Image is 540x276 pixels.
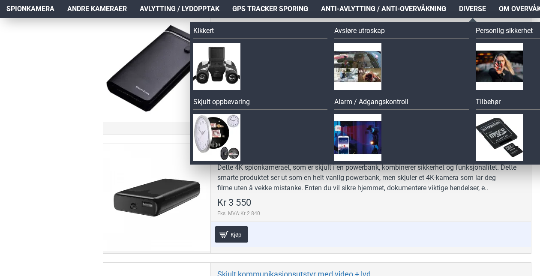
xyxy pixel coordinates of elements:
[217,21,306,31] a: Skjult kamera i håndveske
[217,162,525,193] div: Dette 4K spionkameraet, som er skjult i en powerbank, kombinerer sikkerhet og funksjonalitet. Det...
[459,4,486,14] span: Diverse
[232,4,308,14] span: GPS Tracker Sporing
[476,114,523,161] img: Tilbehør
[217,198,251,207] span: Kr 3 550
[193,114,240,161] img: Skjult oppbevaring
[476,43,523,90] img: Personlig sikkerhet
[193,26,328,39] a: Kikkert
[67,4,127,14] span: Andre kameraer
[228,232,243,237] span: Kjøp
[193,97,328,110] a: Skjult oppbevaring
[193,43,240,90] img: Kikkert
[321,4,446,14] span: Anti-avlytting / Anti-overvåkning
[334,114,381,161] img: Alarm / Adgangskontroll
[103,144,210,251] a: Skjult Kamera i Powerbank Skjult Kamera i Powerbank
[103,15,210,122] a: Skjult kamera i håndveske Skjult kamera i håndveske
[217,210,260,217] span: Eks. MVA:Kr 2 840
[6,4,54,14] span: Spionkamera
[334,43,381,90] img: Avsløre utroskap
[334,26,469,39] a: Avsløre utroskap
[334,97,469,110] a: Alarm / Adgangskontroll
[140,4,219,14] span: Avlytting / Lydopptak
